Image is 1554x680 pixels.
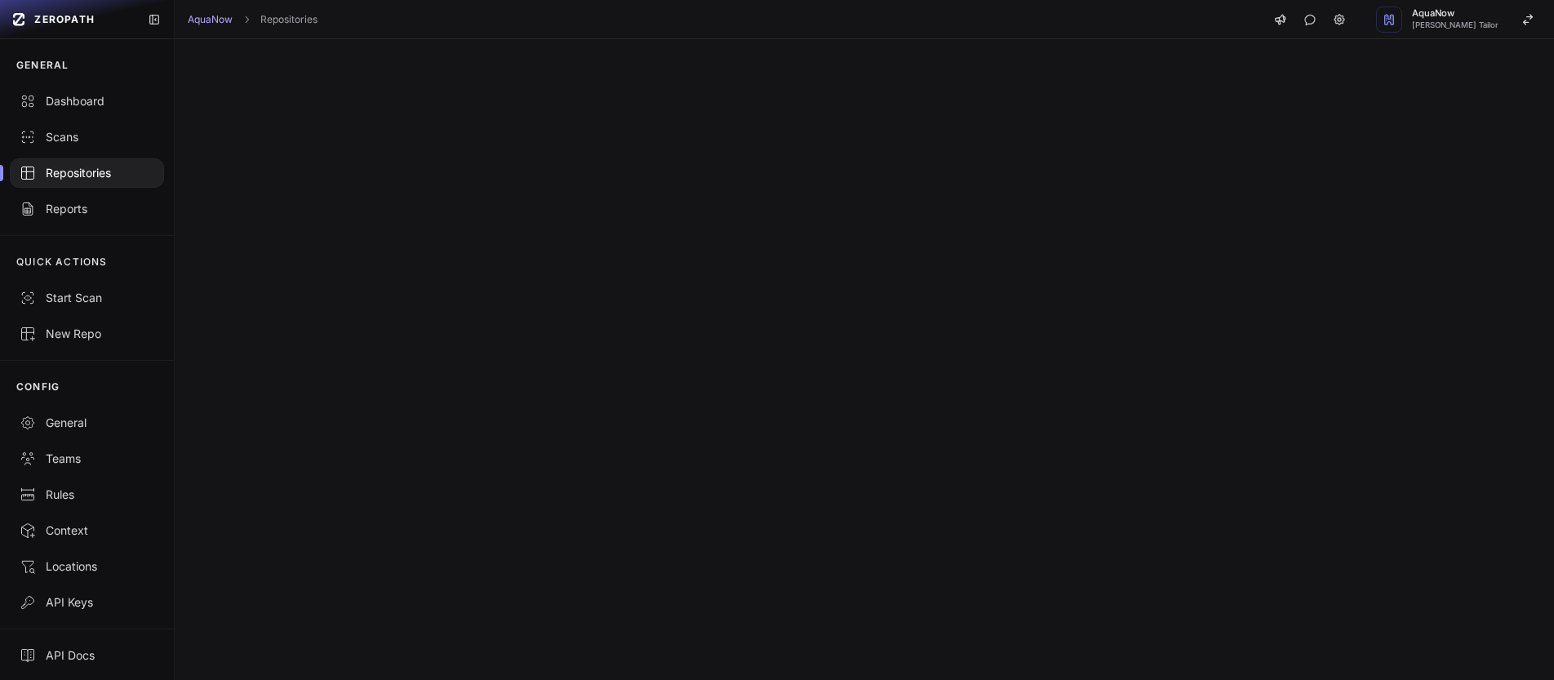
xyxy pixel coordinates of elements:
div: Repositories [20,165,154,181]
div: Reports [20,201,154,217]
div: API Docs [20,647,154,664]
div: New Repo [20,326,154,342]
p: CONFIG [16,380,60,393]
div: Locations [20,558,154,575]
div: Context [20,522,154,539]
span: AquaNow [1412,9,1498,18]
div: Dashboard [20,93,154,109]
p: GENERAL [16,59,69,72]
nav: breadcrumb [188,13,317,26]
div: Start Scan [20,290,154,306]
div: Scans [20,129,154,145]
a: AquaNow [188,13,233,26]
span: ZEROPATH [34,13,95,26]
div: API Keys [20,594,154,611]
div: General [20,415,154,431]
svg: chevron right, [241,14,252,25]
p: QUICK ACTIONS [16,256,108,269]
div: Teams [20,451,154,467]
span: [PERSON_NAME] Tailor [1412,21,1498,29]
div: Rules [20,487,154,503]
a: Repositories [260,13,317,26]
a: ZEROPATH [7,7,135,33]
